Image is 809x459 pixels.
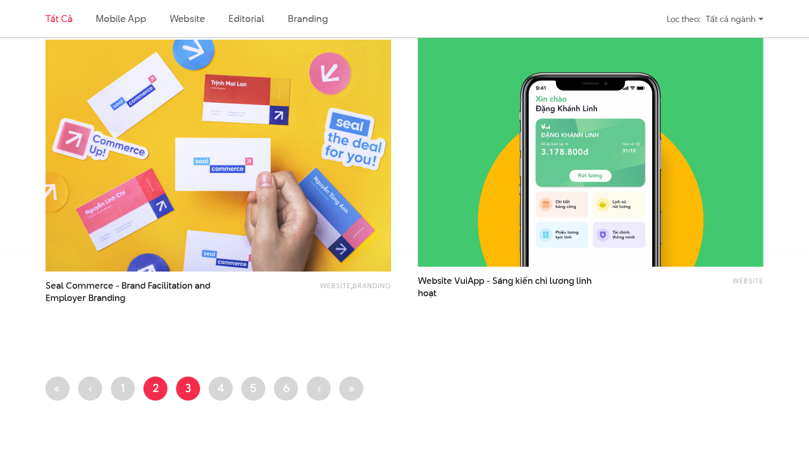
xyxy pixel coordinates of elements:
a: Website VuiApp - Sáng kiến chi lương linhhoạt [418,275,608,299]
a: Editorial [228,12,264,25]
span: Website VuiApp - Sáng kiến chi lương linh [418,275,608,299]
a: Mobile app [96,12,146,25]
span: hoạt [418,287,437,299]
a: Tất cả [45,12,72,25]
a: Website [732,276,764,285]
a: Website [170,12,205,25]
img: website VuiApp - Sáng kiến chi lương linh hoạt [418,35,764,267]
div: Tất cả ngành [706,10,764,28]
a: 4 [209,377,233,401]
a: Branding [288,12,327,25]
span: ‹ [88,380,93,396]
a: Seal Commerce - Brand Facilitation andEmployer Branding [45,280,235,304]
a: 1 [111,377,135,401]
a: 6 [274,377,298,401]
img: Rebranding SEAL ECOM Shopify [45,40,391,272]
a: Branding [353,281,391,290]
a: 3 [176,377,200,401]
span: Employer Branding [45,292,125,304]
div: Lọc theo: [667,10,700,28]
span: » [348,380,355,396]
div: , [253,280,391,299]
span: › [317,380,321,396]
span: Seal Commerce - Brand Facilitation and [45,280,235,304]
span: « [54,380,61,396]
a: 5 [241,377,265,401]
a: Website [320,281,351,290]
